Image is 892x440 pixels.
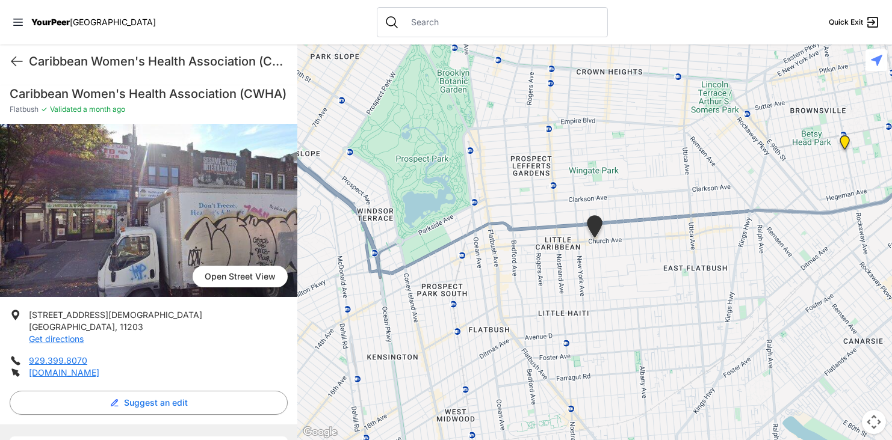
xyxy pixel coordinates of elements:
[862,410,886,434] button: Map camera controls
[29,355,87,365] a: 929.399.8070
[193,266,288,287] span: Open Street View
[829,15,880,29] a: Quick Exit
[829,17,863,27] span: Quick Exit
[29,53,288,70] h1: Caribbean Women's Health Association (CWHA)
[300,424,340,440] img: Google
[31,19,156,26] a: YourPeer[GEOGRAPHIC_DATA]
[124,397,188,409] span: Suggest an edit
[120,322,143,332] span: 11203
[10,391,288,415] button: Suggest an edit
[29,322,115,332] span: [GEOGRAPHIC_DATA]
[29,310,202,320] span: [STREET_ADDRESS][DEMOGRAPHIC_DATA]
[81,105,125,114] span: a month ago
[29,334,84,344] a: Get directions
[50,105,81,114] span: Validated
[29,367,99,377] a: [DOMAIN_NAME]
[837,135,852,154] div: Brooklyn DYCD Youth Drop-in Center
[31,17,70,27] span: YourPeer
[70,17,156,27] span: [GEOGRAPHIC_DATA]
[10,85,288,102] h1: Caribbean Women's Health Association (CWHA)
[115,322,117,332] span: ,
[10,105,39,114] span: Flatbush
[41,105,48,114] span: ✓
[300,424,340,440] a: Open this area in Google Maps (opens a new window)
[404,16,600,28] input: Search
